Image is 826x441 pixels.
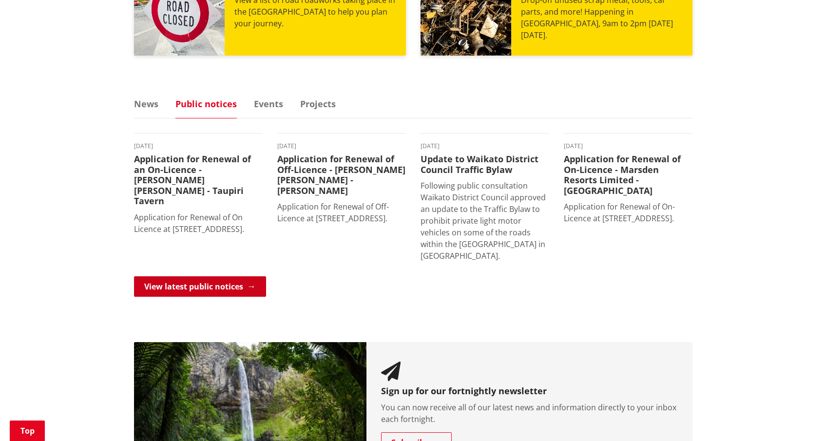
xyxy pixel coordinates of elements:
h3: Application for Renewal of Off-Licence - [PERSON_NAME] [PERSON_NAME] - [PERSON_NAME] [277,154,406,196]
a: [DATE] Application for Renewal of Off-Licence - [PERSON_NAME] [PERSON_NAME] - [PERSON_NAME] Appli... [277,143,406,224]
a: Top [10,421,45,441]
p: Application for Renewal of Off-Licence at [STREET_ADDRESS]. [277,201,406,224]
time: [DATE] [277,143,406,149]
time: [DATE] [134,143,263,149]
a: Events [254,99,283,108]
a: [DATE] Application for Renewal of On-Licence - Marsden Resorts Limited - [GEOGRAPHIC_DATA] Applic... [564,143,692,224]
p: Application for Renewal of On-Licence at [STREET_ADDRESS]. [564,201,692,224]
h3: Sign up for our fortnightly newsletter [381,386,678,397]
a: Public notices [175,99,237,108]
a: News [134,99,158,108]
h3: Application for Renewal of On-Licence - Marsden Resorts Limited - [GEOGRAPHIC_DATA] [564,154,692,196]
p: Application for Renewal of On Licence at [STREET_ADDRESS]. [134,211,263,235]
p: You can now receive all of our latest news and information directly to your inbox each fortnight. [381,402,678,425]
a: Projects [300,99,336,108]
a: View latest public notices [134,276,266,297]
time: [DATE] [421,143,549,149]
time: [DATE] [564,143,692,149]
iframe: Messenger Launcher [781,400,816,435]
a: [DATE] Update to Waikato District Council Traffic Bylaw Following public consultation Waikato Dis... [421,143,549,262]
p: Following public consultation Waikato District Council approved an update to the Traffic Bylaw to... [421,180,549,262]
h3: Application for Renewal of an On-Licence - [PERSON_NAME] [PERSON_NAME] - Taupiri Tavern [134,154,263,207]
a: [DATE] Application for Renewal of an On-Licence - [PERSON_NAME] [PERSON_NAME] - Taupiri Tavern Ap... [134,143,263,235]
h3: Update to Waikato District Council Traffic Bylaw [421,154,549,175]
